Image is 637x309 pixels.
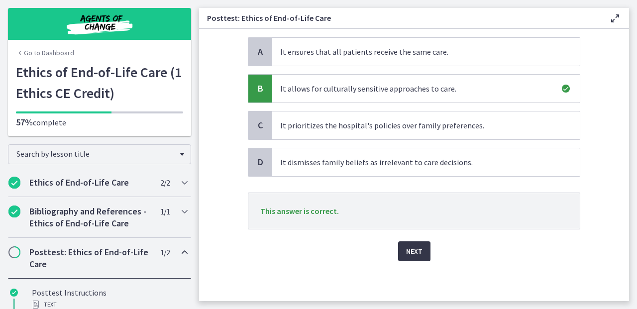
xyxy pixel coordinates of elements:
h1: Ethics of End-of-Life Care (1 Ethics CE Credit) [16,62,183,103]
h3: Posttest: Ethics of End-of-Life Care [207,12,593,24]
span: 1 / 1 [160,206,170,217]
h2: Ethics of End-of-Life Care [29,177,151,189]
span: B [254,83,266,95]
a: Go to Dashboard [16,48,74,58]
h2: Posttest: Ethics of End-of-Life Care [29,246,151,270]
span: D [254,156,266,168]
p: It allows for culturally sensitive approaches to care. [280,83,552,95]
p: complete [16,116,183,128]
img: Agents of Change [40,12,159,36]
span: Next [406,245,423,257]
span: 1 / 2 [160,246,170,258]
span: C [254,119,266,131]
p: It ensures that all patients receive the same care. [280,46,552,58]
div: Search by lesson title [8,144,191,164]
button: Next [398,241,430,261]
span: Search by lesson title [16,149,175,159]
h2: Bibliography and References - Ethics of End-of-Life Care [29,206,151,229]
span: This answer is correct. [260,206,339,216]
span: 2 / 2 [160,177,170,189]
p: It dismisses family beliefs as irrelevant to care decisions. [280,156,552,168]
span: A [254,46,266,58]
i: Completed [8,177,20,189]
i: Completed [8,206,20,217]
i: Completed [10,289,18,297]
span: 57% [16,116,33,128]
p: It prioritizes the hospital's policies over family preferences. [280,119,552,131]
